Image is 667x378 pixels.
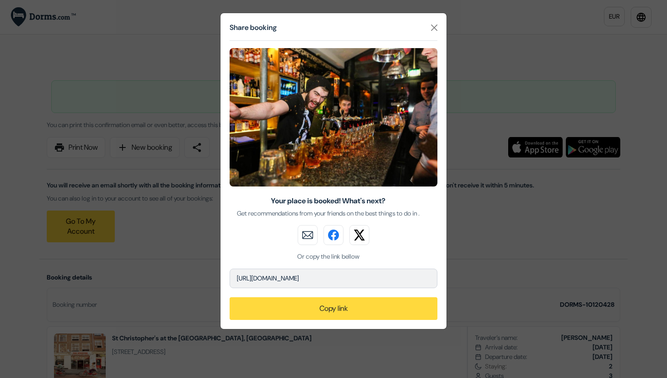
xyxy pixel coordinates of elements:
[230,269,437,288] p: [URL][DOMAIN_NAME]
[349,225,369,245] img: twitter_button.svg
[230,22,277,33] h5: Share booking
[427,21,441,34] button: Close
[237,209,420,217] span: Get recommendations from your friends on the best things to do in .
[298,225,318,245] img: mail_button.svg
[230,297,437,320] button: Copy link
[297,252,359,260] span: Or copy the link bellow
[271,196,385,206] span: Your place is booked! What's next?
[324,225,343,245] img: facebook_button.svg
[230,48,437,187] img: bar_9651315088374665422.jpg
